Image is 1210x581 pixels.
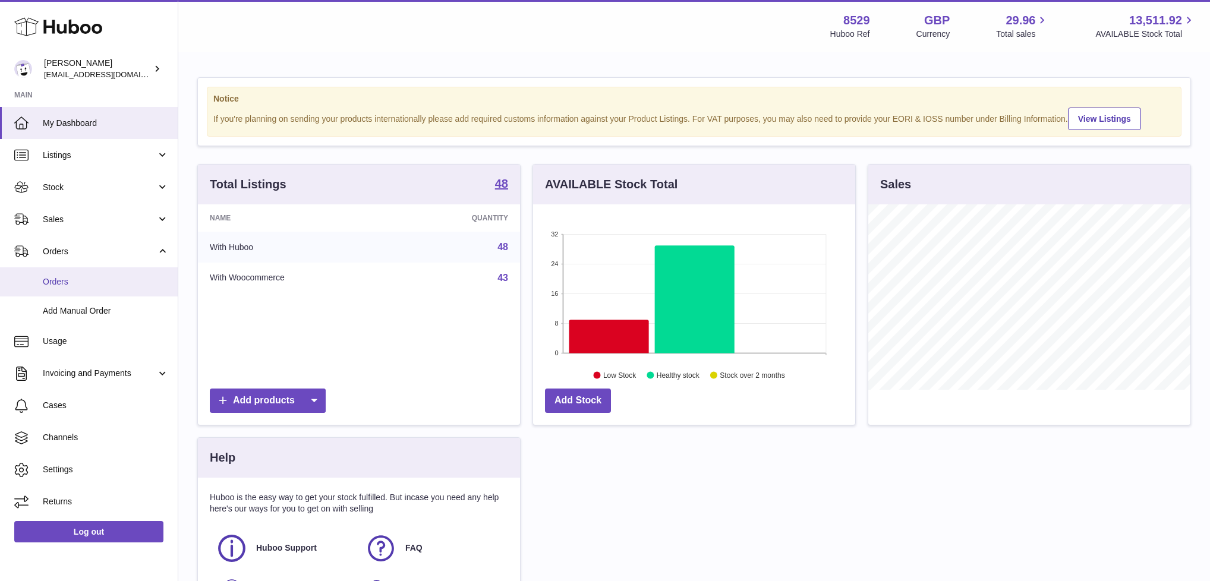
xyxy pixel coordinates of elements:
[545,176,678,192] h3: AVAILABLE Stock Total
[43,276,169,288] span: Orders
[880,176,911,192] h3: Sales
[43,496,169,507] span: Returns
[916,29,950,40] div: Currency
[14,60,32,78] img: admin@redgrass.ch
[210,450,235,466] h3: Help
[551,260,558,267] text: 24
[1095,29,1196,40] span: AVAILABLE Stock Total
[43,214,156,225] span: Sales
[720,371,784,380] text: Stock over 2 months
[657,371,700,380] text: Healthy stock
[216,532,353,564] a: Huboo Support
[210,492,508,514] p: Huboo is the easy way to get your stock fulfilled. But incase you need any help here's our ways f...
[545,389,611,413] a: Add Stock
[198,204,398,232] th: Name
[1129,12,1182,29] span: 13,511.92
[44,58,151,80] div: [PERSON_NAME]
[14,521,163,542] a: Log out
[551,230,558,238] text: 32
[497,242,508,252] a: 48
[405,542,423,554] span: FAQ
[213,93,1175,105] strong: Notice
[44,70,175,79] span: [EMAIL_ADDRESS][DOMAIN_NAME]
[554,349,558,356] text: 0
[497,273,508,283] a: 43
[43,118,169,129] span: My Dashboard
[43,368,156,379] span: Invoicing and Payments
[43,400,169,411] span: Cases
[210,389,326,413] a: Add products
[43,246,156,257] span: Orders
[554,320,558,327] text: 8
[210,176,286,192] h3: Total Listings
[43,305,169,317] span: Add Manual Order
[43,336,169,347] span: Usage
[256,542,317,554] span: Huboo Support
[603,371,636,380] text: Low Stock
[551,290,558,297] text: 16
[198,232,398,263] td: With Huboo
[198,263,398,293] td: With Woocommerce
[43,464,169,475] span: Settings
[1068,108,1141,130] a: View Listings
[495,178,508,192] a: 48
[365,532,502,564] a: FAQ
[1095,12,1196,40] a: 13,511.92 AVAILABLE Stock Total
[495,178,508,190] strong: 48
[996,12,1049,40] a: 29.96 Total sales
[830,29,870,40] div: Huboo Ref
[213,106,1175,130] div: If you're planning on sending your products internationally please add required customs informati...
[398,204,520,232] th: Quantity
[1006,12,1035,29] span: 29.96
[43,150,156,161] span: Listings
[843,12,870,29] strong: 8529
[43,432,169,443] span: Channels
[43,182,156,193] span: Stock
[924,12,950,29] strong: GBP
[996,29,1049,40] span: Total sales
